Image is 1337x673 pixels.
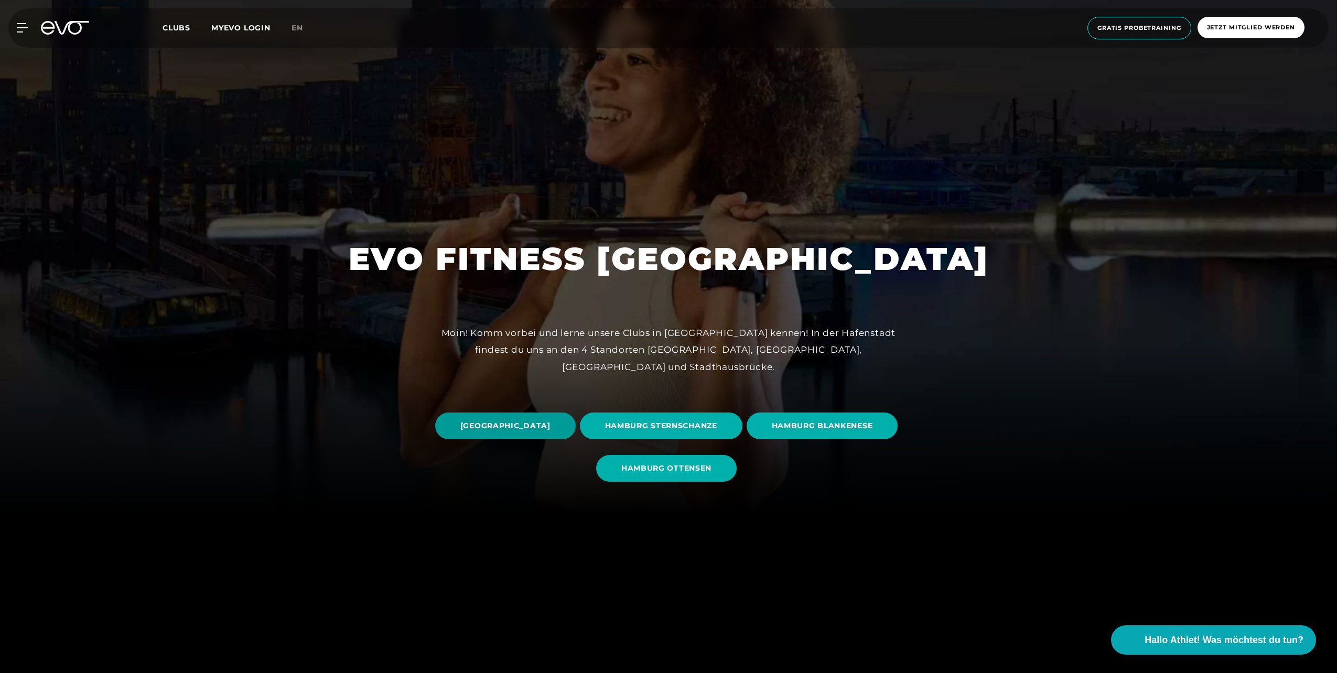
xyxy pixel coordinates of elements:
span: Gratis Probetraining [1097,24,1181,32]
h1: EVO FITNESS [GEOGRAPHIC_DATA] [349,238,989,279]
div: Moin! Komm vorbei und lerne unsere Clubs in [GEOGRAPHIC_DATA] kennen! In der Hafenstadt findest d... [433,324,904,375]
span: [GEOGRAPHIC_DATA] [460,420,551,431]
span: en [292,23,303,32]
a: Jetzt Mitglied werden [1194,17,1308,39]
span: Jetzt Mitglied werden [1207,23,1295,32]
span: HAMBURG OTTENSEN [621,463,711,474]
a: MYEVO LOGIN [211,23,271,32]
a: en [292,22,316,34]
a: Gratis Probetraining [1084,17,1194,39]
span: HAMBURG BLANKENESE [772,420,873,431]
span: Clubs [163,23,190,32]
a: HAMBURG OTTENSEN [596,447,741,490]
a: HAMBURG STERNSCHANZE [580,405,747,447]
a: Clubs [163,23,211,32]
a: HAMBURG BLANKENESE [747,405,902,447]
button: Hallo Athlet! Was möchtest du tun? [1111,625,1316,655]
span: HAMBURG STERNSCHANZE [605,420,717,431]
a: [GEOGRAPHIC_DATA] [435,405,580,447]
span: Hallo Athlet! Was möchtest du tun? [1145,633,1303,647]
